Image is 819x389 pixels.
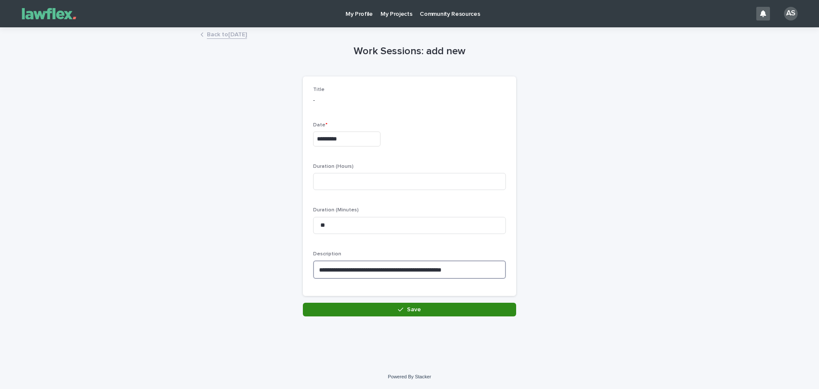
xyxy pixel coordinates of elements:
span: Description [313,252,341,257]
button: Save [303,303,516,316]
span: Duration (Hours) [313,164,354,169]
span: Save [407,307,421,313]
span: Duration (Minutes) [313,208,359,213]
p: - [313,96,506,105]
span: Date [313,123,328,128]
a: Back to[DATE] [207,29,247,39]
a: Powered By Stacker [388,374,431,379]
div: AS [784,7,798,20]
span: Title [313,87,325,92]
h1: Work Sessions: add new [303,45,516,58]
img: Gnvw4qrBSHOAfo8VMhG6 [17,5,81,22]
